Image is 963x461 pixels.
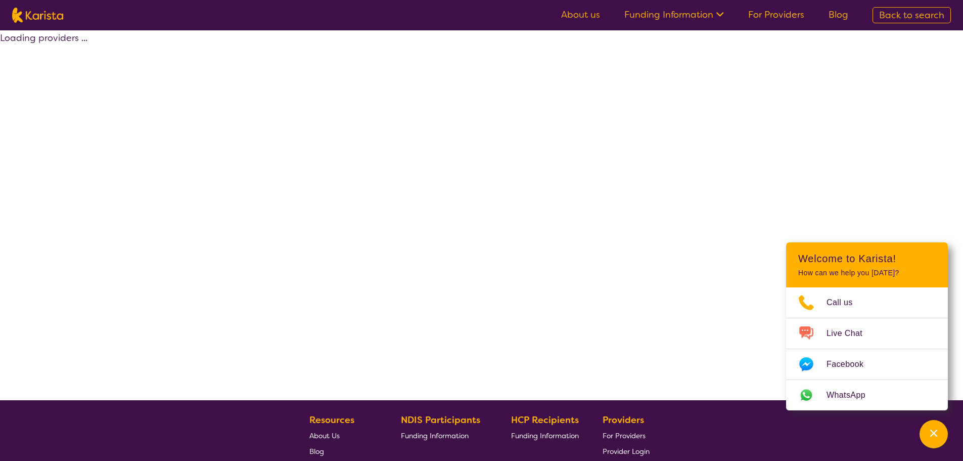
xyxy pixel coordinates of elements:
[603,428,650,443] a: For Providers
[827,295,865,310] span: Call us
[786,242,948,410] div: Channel Menu
[401,428,488,443] a: Funding Information
[920,420,948,448] button: Channel Menu
[511,431,579,440] span: Funding Information
[309,431,340,440] span: About Us
[827,357,876,372] span: Facebook
[748,9,804,21] a: For Providers
[561,9,600,21] a: About us
[603,447,650,456] span: Provider Login
[786,380,948,410] a: Web link opens in a new tab.
[624,9,724,21] a: Funding Information
[786,287,948,410] ul: Choose channel
[827,388,878,403] span: WhatsApp
[873,7,951,23] a: Back to search
[511,428,579,443] a: Funding Information
[309,443,377,459] a: Blog
[798,253,936,265] h2: Welcome to Karista!
[401,431,469,440] span: Funding Information
[603,414,644,426] b: Providers
[309,414,354,426] b: Resources
[401,414,480,426] b: NDIS Participants
[829,9,848,21] a: Blog
[12,8,63,23] img: Karista logo
[879,9,944,21] span: Back to search
[603,431,646,440] span: For Providers
[798,269,936,277] p: How can we help you [DATE]?
[309,447,324,456] span: Blog
[511,414,579,426] b: HCP Recipients
[827,326,875,341] span: Live Chat
[309,428,377,443] a: About Us
[603,443,650,459] a: Provider Login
